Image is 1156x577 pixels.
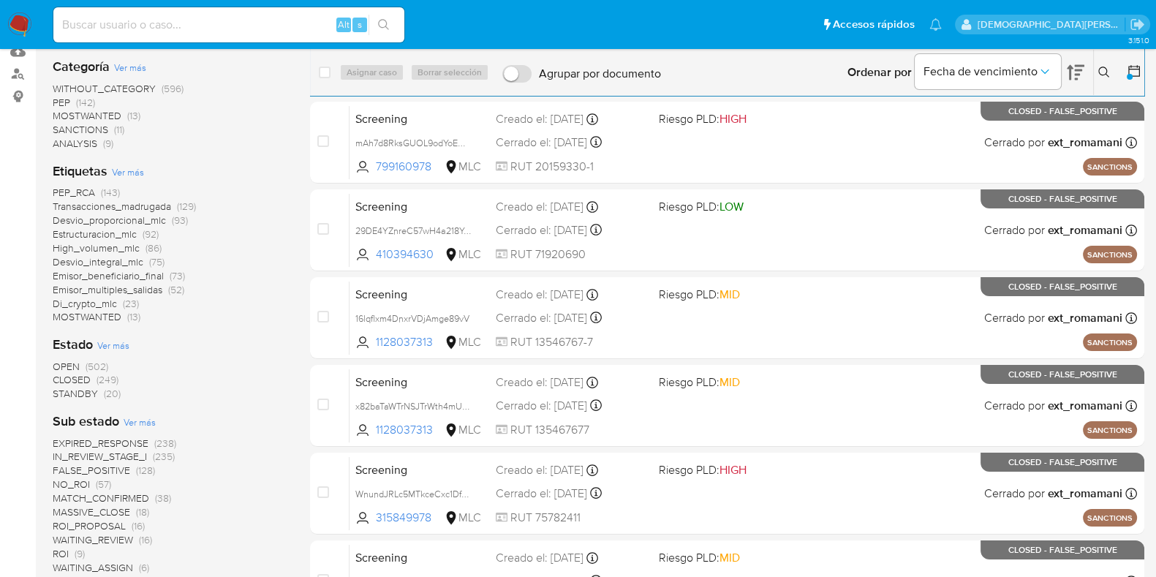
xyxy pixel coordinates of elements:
a: Notificaciones [929,18,942,31]
span: Accesos rápidos [833,17,915,32]
p: cristian.porley@mercadolibre.com [978,18,1125,31]
span: Alt [338,18,350,31]
span: 3.151.0 [1127,34,1149,46]
button: search-icon [369,15,398,35]
input: Buscar usuario o caso... [53,15,404,34]
a: Salir [1130,17,1145,32]
span: s [358,18,362,31]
